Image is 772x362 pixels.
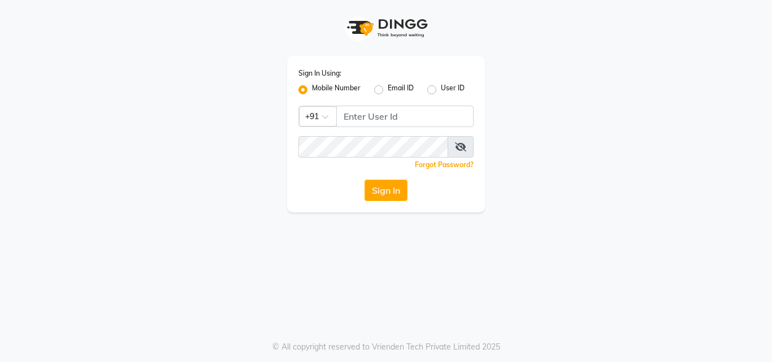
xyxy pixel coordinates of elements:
button: Sign In [365,180,407,201]
label: Email ID [388,83,414,97]
a: Forgot Password? [415,160,474,169]
img: logo1.svg [341,11,431,45]
label: User ID [441,83,465,97]
label: Mobile Number [312,83,361,97]
input: Username [298,136,448,158]
label: Sign In Using: [298,68,341,78]
input: Username [336,106,474,127]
